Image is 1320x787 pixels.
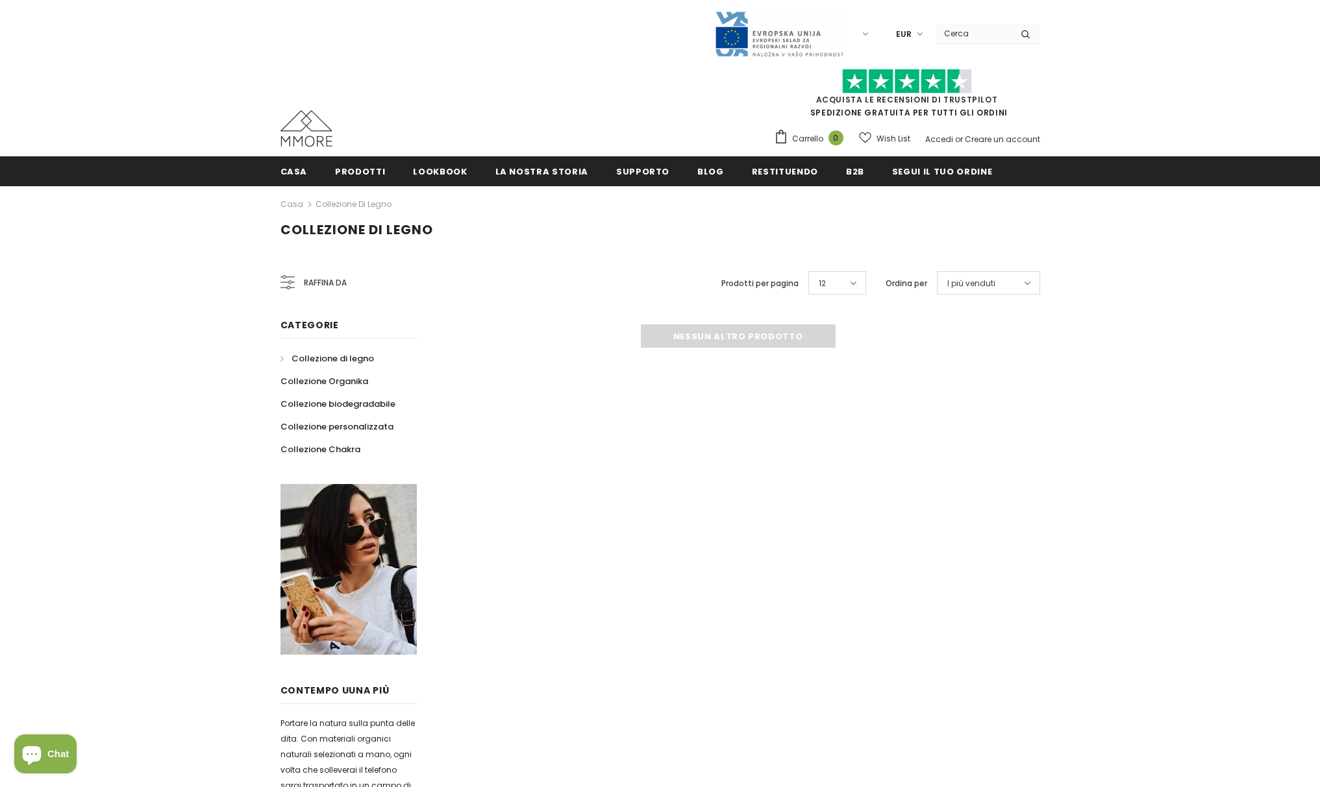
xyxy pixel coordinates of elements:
span: La nostra storia [495,165,588,178]
a: supporto [616,156,669,186]
a: Restituendo [752,156,818,186]
a: Wish List [859,127,910,150]
a: Casa [280,197,303,212]
a: Collezione biodegradabile [280,393,395,415]
span: I più venduti [947,277,995,290]
span: Categorie [280,319,339,332]
a: La nostra storia [495,156,588,186]
span: EUR [896,28,912,41]
span: Lookbook [413,165,467,178]
span: or [955,134,963,145]
span: Carrello [792,132,823,145]
inbox-online-store-chat: Shopify online store chat [10,734,81,777]
span: Collezione di legno [280,221,433,239]
a: Accedi [925,134,953,145]
a: B2B [846,156,864,186]
span: 12 [819,277,826,290]
span: B2B [846,165,864,178]
a: Blog [697,156,724,186]
a: Casa [280,156,308,186]
img: Casi MMORE [280,110,332,147]
a: Collezione personalizzata [280,415,393,438]
label: Ordina per [886,277,927,290]
span: Restituendo [752,165,818,178]
span: Collezione Organika [280,375,368,387]
span: Collezione di legno [292,352,374,365]
span: Collezione Chakra [280,443,360,455]
a: Lookbook [413,156,467,186]
a: Segui il tuo ordine [892,156,992,186]
a: Prodotti [335,156,385,186]
a: Javni Razpis [714,28,844,39]
a: Collezione di legno [280,347,374,370]
a: Acquista le recensioni di TrustPilot [816,94,998,105]
span: Prodotti [335,165,385,178]
span: Collezione personalizzata [280,420,393,433]
a: Collezione Chakra [280,438,360,461]
a: Carrello 0 [774,129,850,149]
span: Raffina da [304,276,347,290]
span: contempo uUna più [280,684,390,697]
span: Wish List [877,132,910,145]
a: Collezione di legno [316,199,392,210]
span: Collezione biodegradabile [280,398,395,410]
label: Prodotti per pagina [721,277,799,290]
a: Collezione Organika [280,370,368,393]
a: Creare un account [965,134,1040,145]
img: Fidati di Pilot Stars [842,69,972,94]
span: Blog [697,165,724,178]
span: SPEDIZIONE GRATUITA PER TUTTI GLI ORDINI [774,75,1040,118]
img: Javni Razpis [714,10,844,58]
span: 0 [828,130,843,145]
span: Casa [280,165,308,178]
span: supporto [616,165,669,178]
input: Search Site [936,24,1011,43]
span: Segui il tuo ordine [892,165,992,178]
